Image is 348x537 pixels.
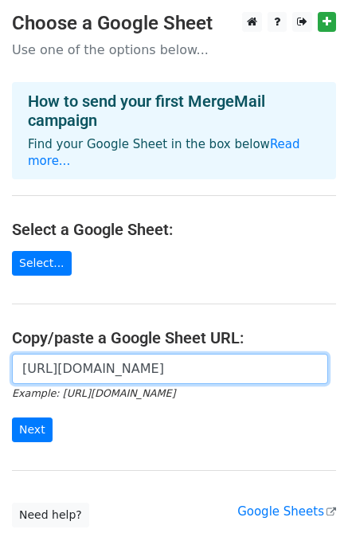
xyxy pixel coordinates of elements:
[268,461,348,537] iframe: Chat Widget
[12,220,336,239] h4: Select a Google Sheet:
[12,12,336,35] h3: Choose a Google Sheet
[12,251,72,276] a: Select...
[12,328,336,347] h4: Copy/paste a Google Sheet URL:
[12,503,89,527] a: Need help?
[237,504,336,519] a: Google Sheets
[12,41,336,58] p: Use one of the options below...
[28,92,320,130] h4: How to send your first MergeMail campaign
[12,354,328,384] input: Paste your Google Sheet URL here
[12,387,175,399] small: Example: [URL][DOMAIN_NAME]
[12,417,53,442] input: Next
[28,136,320,170] p: Find your Google Sheet in the box below
[28,137,300,168] a: Read more...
